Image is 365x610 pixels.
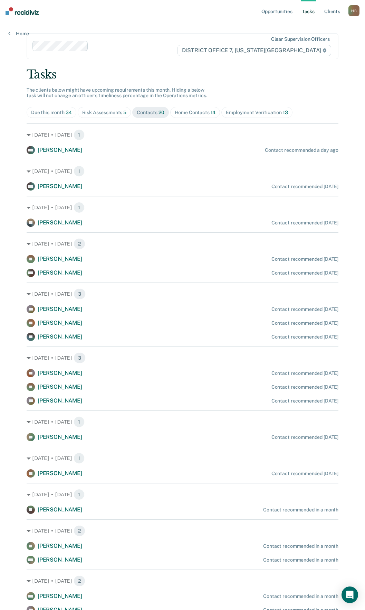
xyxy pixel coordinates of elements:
[177,45,331,56] span: DISTRICT OFFICE 7, [US_STATE][GEOGRAPHIC_DATA]
[175,110,216,115] div: Home Contacts
[38,506,82,513] span: [PERSON_NAME]
[66,110,72,115] span: 34
[27,352,338,363] div: [DATE] • [DATE] 3
[271,220,338,226] div: Contact recommended [DATE]
[74,489,85,500] span: 1
[27,129,338,140] div: [DATE] • [DATE] 1
[74,352,86,363] span: 3
[27,416,338,427] div: [DATE] • [DATE] 1
[38,370,82,376] span: [PERSON_NAME]
[38,397,82,404] span: [PERSON_NAME]
[271,370,338,376] div: Contact recommended [DATE]
[27,575,338,586] div: [DATE] • [DATE] 2
[271,471,338,477] div: Contact recommended [DATE]
[74,525,85,536] span: 2
[271,334,338,340] div: Contact recommended [DATE]
[137,110,164,115] div: Contacts
[38,556,82,563] span: [PERSON_NAME]
[342,586,358,603] div: Open Intercom Messenger
[271,270,338,276] div: Contact recommended [DATE]
[27,489,338,500] div: [DATE] • [DATE] 1
[159,110,164,115] span: 20
[27,238,338,249] div: [DATE] • [DATE] 2
[8,30,29,37] a: Home
[271,434,338,440] div: Contact recommended [DATE]
[74,238,85,249] span: 2
[263,507,338,513] div: Contact recommended in a month
[31,110,72,115] div: Due this month
[27,67,338,82] div: Tasks
[38,383,82,390] span: [PERSON_NAME]
[271,306,338,312] div: Contact recommended [DATE]
[271,184,338,190] div: Contact recommended [DATE]
[348,5,359,16] div: H B
[27,453,338,464] div: [DATE] • [DATE] 1
[271,398,338,404] div: Contact recommended [DATE]
[74,575,85,586] span: 2
[27,288,338,299] div: [DATE] • [DATE] 3
[38,306,82,312] span: [PERSON_NAME]
[74,453,85,464] span: 1
[82,110,127,115] div: Risk Assessments
[348,5,359,16] button: HB
[38,434,82,440] span: [PERSON_NAME]
[74,166,85,177] span: 1
[263,543,338,549] div: Contact recommended in a month
[38,320,82,326] span: [PERSON_NAME]
[123,110,126,115] span: 5
[226,110,288,115] div: Employment Verification
[271,384,338,390] div: Contact recommended [DATE]
[211,110,216,115] span: 14
[271,256,338,262] div: Contact recommended [DATE]
[27,525,338,536] div: [DATE] • [DATE] 2
[74,288,86,299] span: 3
[263,593,338,599] div: Contact recommended in a month
[271,36,330,42] div: Clear supervision officers
[38,269,82,276] span: [PERSON_NAME]
[38,333,82,340] span: [PERSON_NAME]
[74,202,85,213] span: 1
[38,543,82,549] span: [PERSON_NAME]
[38,470,82,477] span: [PERSON_NAME]
[38,256,82,262] span: [PERSON_NAME]
[27,87,207,99] span: The clients below might have upcoming requirements this month. Hiding a below task will not chang...
[265,147,338,153] div: Contact recommended a day ago
[74,129,85,140] span: 1
[271,320,338,326] div: Contact recommended [DATE]
[263,557,338,563] div: Contact recommended in a month
[27,202,338,213] div: [DATE] • [DATE] 1
[38,219,82,226] span: [PERSON_NAME]
[74,416,85,427] span: 1
[38,147,82,153] span: [PERSON_NAME]
[38,593,82,599] span: [PERSON_NAME]
[283,110,288,115] span: 13
[6,7,39,15] img: Recidiviz
[27,166,338,177] div: [DATE] • [DATE] 1
[38,183,82,190] span: [PERSON_NAME]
